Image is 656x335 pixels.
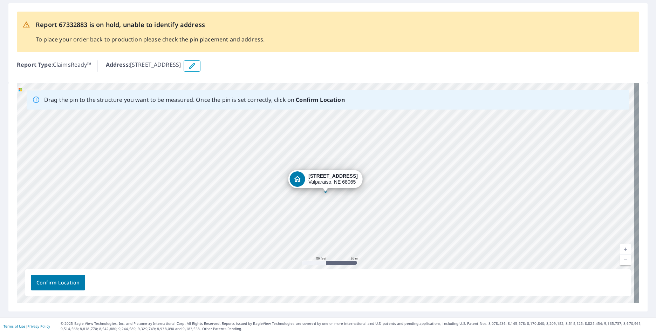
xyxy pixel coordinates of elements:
[4,324,50,328] p: |
[36,20,265,29] p: Report 67332883 is on hold, unable to identify address
[17,60,91,72] p: : ClaimsReady™
[44,96,345,104] p: Drag the pin to the structure you want to be measured. Once the pin is set correctly, click on
[308,173,358,179] strong: [STREET_ADDRESS]
[27,324,50,329] a: Privacy Policy
[288,170,363,192] div: Dropped pin, building 1, Residential property, 150 N Oak St Lot 4 Valparaiso, NE 68065
[106,61,129,68] b: Address
[36,278,80,287] span: Confirm Location
[17,61,52,68] b: Report Type
[61,321,652,331] p: © 2025 Eagle View Technologies, Inc. and Pictometry International Corp. All Rights Reserved. Repo...
[620,255,631,265] a: Current Level 19, Zoom Out
[620,244,631,255] a: Current Level 19, Zoom In
[296,96,344,104] b: Confirm Location
[308,173,358,185] div: Valparaiso, NE 68065
[4,324,25,329] a: Terms of Use
[36,35,265,44] p: To place your order back to production please check the pin placement and address.
[106,60,181,72] p: : [STREET_ADDRESS]
[31,275,85,290] button: Confirm Location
